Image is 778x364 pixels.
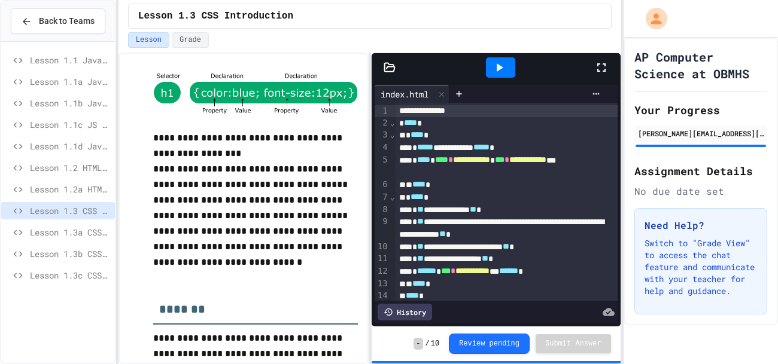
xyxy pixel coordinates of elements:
[30,140,110,152] span: Lesson 1.1d JavaScript
[634,48,767,82] h1: AP Computer Science at OBMHS
[375,142,390,154] div: 4
[645,237,757,297] p: Switch to "Grade View" to access the chat feature and communicate with your teacher for help and ...
[634,102,767,118] h2: Your Progress
[375,105,390,117] div: 1
[375,204,390,216] div: 8
[375,216,390,240] div: 9
[390,192,396,201] span: Fold line
[375,278,390,290] div: 13
[375,179,390,191] div: 6
[375,88,434,100] div: index.html
[375,290,390,302] div: 14
[536,334,611,353] button: Submit Answer
[375,191,390,204] div: 7
[426,339,430,348] span: /
[633,5,670,32] div: My Account
[375,241,390,253] div: 10
[390,130,396,139] span: Fold line
[375,154,390,179] div: 5
[39,15,95,27] span: Back to Teams
[30,269,110,282] span: Lesson 1.3c CSS Margins & Padding
[172,32,209,48] button: Grade
[30,118,110,131] span: Lesson 1.1c JS Intro
[11,8,105,34] button: Back to Teams
[375,85,449,103] div: index.html
[375,117,390,130] div: 2
[645,218,757,233] h3: Need Help?
[30,161,110,174] span: Lesson 1.2 HTML Basics
[449,334,530,354] button: Review pending
[30,247,110,260] span: Lesson 1.3b CSS Backgrounds
[545,339,601,348] span: Submit Answer
[128,32,169,48] button: Lesson
[30,54,110,66] span: Lesson 1.1 JavaScript Intro
[30,183,110,195] span: Lesson 1.2a HTML Continued
[634,184,767,198] div: No due date set
[431,339,439,348] span: 10
[30,204,110,217] span: Lesson 1.3 CSS Introduction
[634,163,767,179] h2: Assignment Details
[30,75,110,88] span: Lesson 1.1a JavaScript Intro
[30,226,110,238] span: Lesson 1.3a CSS Selectors
[375,253,390,265] div: 11
[414,338,423,350] span: -
[638,128,764,139] div: [PERSON_NAME][EMAIL_ADDRESS][PERSON_NAME][DOMAIN_NAME]
[375,129,390,142] div: 3
[390,118,396,127] span: Fold line
[375,265,390,278] div: 12
[378,304,432,320] div: History
[138,9,293,23] span: Lesson 1.3 CSS Introduction
[30,97,110,109] span: Lesson 1.1b JavaScript Intro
